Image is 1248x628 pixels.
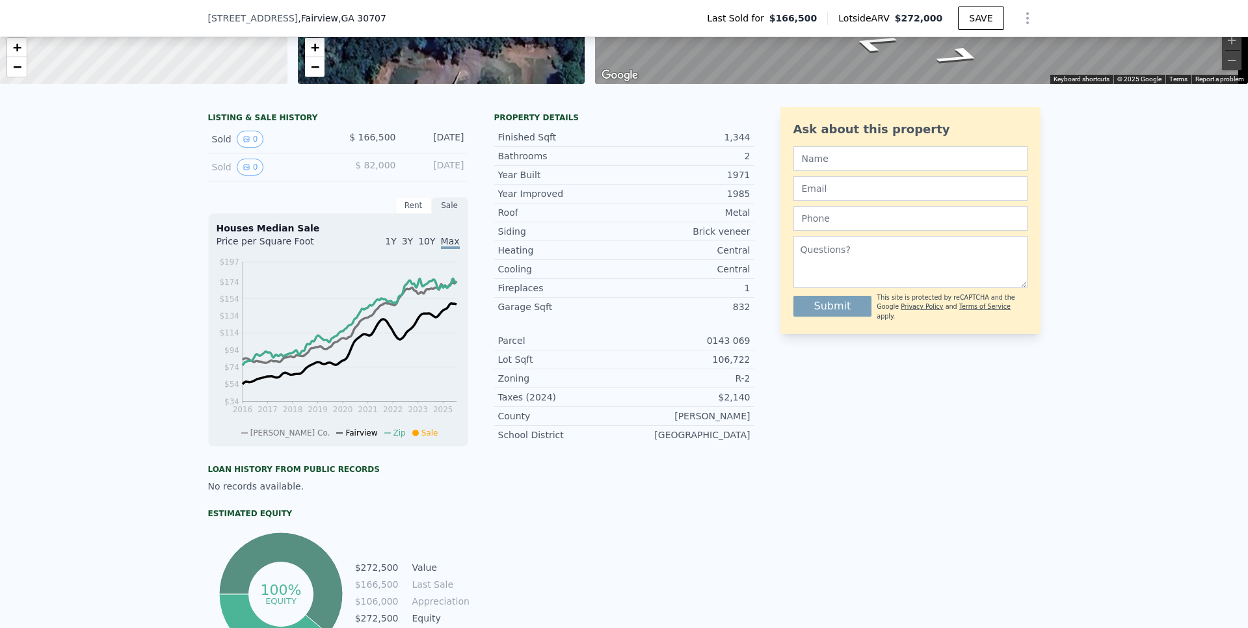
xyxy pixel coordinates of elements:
button: View historical data [237,159,264,176]
tspan: $94 [224,346,239,355]
tspan: 2022 [382,405,403,414]
span: Fairview [345,428,377,438]
td: $166,500 [354,577,399,592]
div: Roof [498,206,624,219]
path: Go West, Haleys Cove Dr [916,42,1004,70]
a: Terms (opens in new tab) [1169,75,1188,83]
span: $166,500 [769,12,817,25]
span: 3Y [402,236,413,246]
span: [PERSON_NAME] Co. [250,428,330,438]
button: Zoom in [1222,31,1241,50]
div: Finished Sqft [498,131,624,144]
div: Estimated Equity [208,508,468,519]
tspan: 2017 [258,405,278,414]
div: Taxes (2024) [498,391,624,404]
path: Go East, Haleys Cove Dr [830,29,918,57]
tspan: $74 [224,363,239,372]
span: , GA 30707 [338,13,386,23]
tspan: 100% [261,582,302,598]
div: Price per Square Foot [217,235,338,255]
div: Property details [494,112,754,123]
div: Heating [498,244,624,257]
span: 10Y [418,236,435,246]
tspan: $114 [219,328,239,337]
tspan: 2023 [408,405,428,414]
span: $ 82,000 [355,160,395,170]
button: Submit [793,296,872,317]
div: 2 [624,150,750,163]
button: SAVE [958,7,1003,30]
div: 1971 [624,168,750,181]
div: Sale [432,197,468,214]
span: Max [441,236,460,249]
td: Value [410,560,468,575]
div: LISTING & SALE HISTORY [208,112,468,125]
div: Garage Sqft [498,300,624,313]
div: Bathrooms [498,150,624,163]
div: Loan history from public records [208,464,468,475]
td: Last Sale [410,577,468,592]
td: $106,000 [354,594,399,608]
button: Show Options [1015,5,1041,31]
div: Central [624,244,750,257]
img: Google [598,67,641,84]
tspan: $154 [219,294,239,304]
span: + [13,39,21,55]
tspan: 2021 [358,405,378,414]
span: + [310,39,319,55]
div: [DATE] [406,131,464,148]
span: [STREET_ADDRESS] [208,12,299,25]
tspan: $34 [224,397,239,406]
div: Fireplaces [498,281,624,294]
div: [PERSON_NAME] [624,410,750,423]
div: Year Improved [498,187,624,200]
div: 106,722 [624,353,750,366]
span: Lotside ARV [838,12,894,25]
tspan: $174 [219,278,239,287]
div: Rent [395,197,432,214]
tspan: 2016 [232,405,252,414]
div: Year Built [498,168,624,181]
a: Zoom out [305,57,325,77]
span: 1Y [385,236,396,246]
button: View historical data [237,131,264,148]
a: Zoom in [305,38,325,57]
div: This site is protected by reCAPTCHA and the Google and apply. [877,293,1027,321]
div: Parcel [498,334,624,347]
td: Appreciation [410,594,468,608]
a: Terms of Service [959,303,1011,310]
div: $2,140 [624,391,750,404]
div: 1985 [624,187,750,200]
span: Sale [421,428,438,438]
tspan: $54 [224,380,239,389]
div: 1,344 [624,131,750,144]
span: © 2025 Google [1117,75,1162,83]
a: Report a problem [1195,75,1244,83]
div: County [498,410,624,423]
div: Central [624,263,750,276]
div: Sold [212,159,328,176]
span: − [13,59,21,75]
tspan: 2020 [332,405,352,414]
span: − [310,59,319,75]
span: Zip [393,428,406,438]
div: School District [498,428,624,441]
div: Ask about this property [793,120,1028,138]
td: Equity [410,611,468,625]
input: Phone [793,206,1028,231]
div: [GEOGRAPHIC_DATA] [624,428,750,441]
div: 832 [624,300,750,313]
button: Keyboard shortcuts [1054,75,1109,84]
a: Zoom in [7,38,27,57]
div: Cooling [498,263,624,276]
tspan: 2019 [308,405,328,414]
div: No records available. [208,480,468,493]
a: Open this area in Google Maps (opens a new window) [598,67,641,84]
td: $272,500 [354,560,399,575]
td: $272,500 [354,611,399,625]
input: Email [793,176,1028,201]
div: Brick veneer [624,225,750,238]
a: Zoom out [7,57,27,77]
tspan: $134 [219,311,239,321]
span: $ 166,500 [349,132,395,142]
